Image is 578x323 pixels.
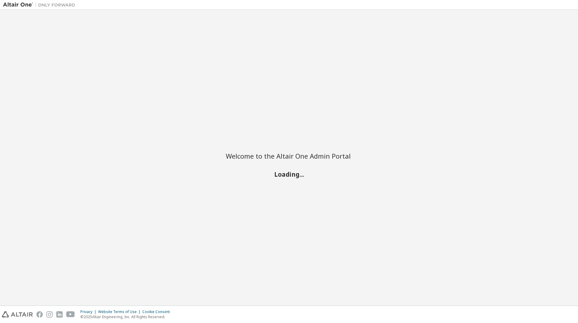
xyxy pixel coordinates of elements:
img: instagram.svg [46,311,53,318]
h2: Welcome to the Altair One Admin Portal [226,152,352,160]
img: linkedin.svg [56,311,63,318]
div: Privacy [80,309,98,314]
p: © 2025 Altair Engineering, Inc. All Rights Reserved. [80,314,173,319]
h2: Loading... [226,170,352,178]
img: youtube.svg [66,311,75,318]
img: altair_logo.svg [2,311,33,318]
img: Altair One [3,2,78,8]
div: Website Terms of Use [98,309,142,314]
img: facebook.svg [36,311,43,318]
div: Cookie Consent [142,309,173,314]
